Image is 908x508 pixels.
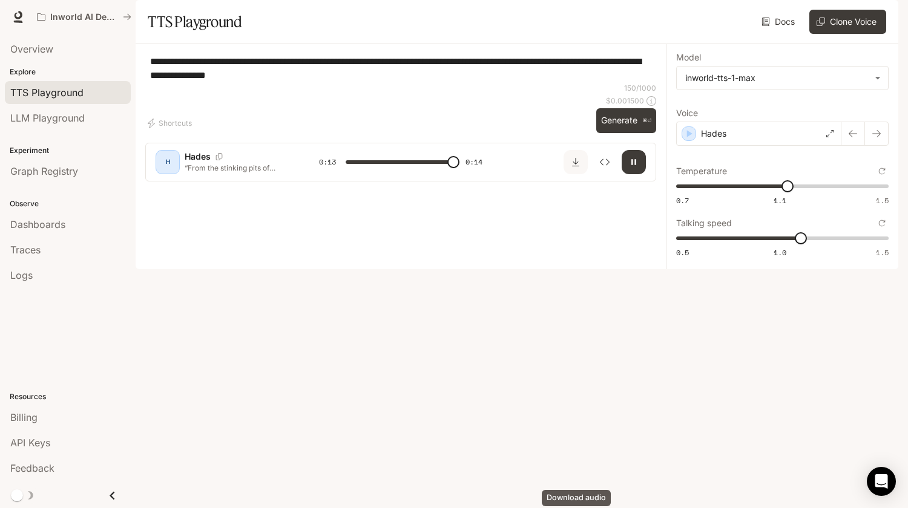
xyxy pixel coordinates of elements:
[677,67,888,90] div: inworld-tts-1-max
[867,467,896,496] div: Open Intercom Messenger
[876,247,889,258] span: 1.5
[875,217,889,230] button: Reset to default
[876,195,889,206] span: 1.5
[774,195,786,206] span: 1.1
[185,163,290,173] p: “From the stinking pits of [PERSON_NAME], [PERSON_NAME] and [PERSON_NAME] forth steel in hands, f...
[211,153,228,160] button: Copy Voice ID
[148,10,242,34] h1: TTS Playground
[875,164,889,178] button: Reset to default
[593,150,617,174] button: Inspect
[50,12,118,22] p: Inworld AI Demos
[606,96,644,106] p: $ 0.001500
[676,109,698,117] p: Voice
[676,195,689,206] span: 0.7
[685,72,869,84] div: inworld-tts-1-max
[145,114,197,133] button: Shortcuts
[759,10,800,34] a: Docs
[624,83,656,93] p: 150 / 1000
[185,151,211,163] p: Hades
[31,5,137,29] button: All workspaces
[809,10,886,34] button: Clone Voice
[542,490,611,506] div: Download audio
[676,53,701,62] p: Model
[158,152,177,172] div: H
[466,156,482,168] span: 0:14
[642,117,651,125] p: ⌘⏎
[676,247,689,258] span: 0.5
[701,128,726,140] p: Hades
[676,167,727,175] p: Temperature
[676,219,732,227] p: Talking speed
[319,156,336,168] span: 0:13
[564,150,588,174] button: Download audio
[596,108,656,133] button: Generate⌘⏎
[774,247,786,258] span: 1.0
